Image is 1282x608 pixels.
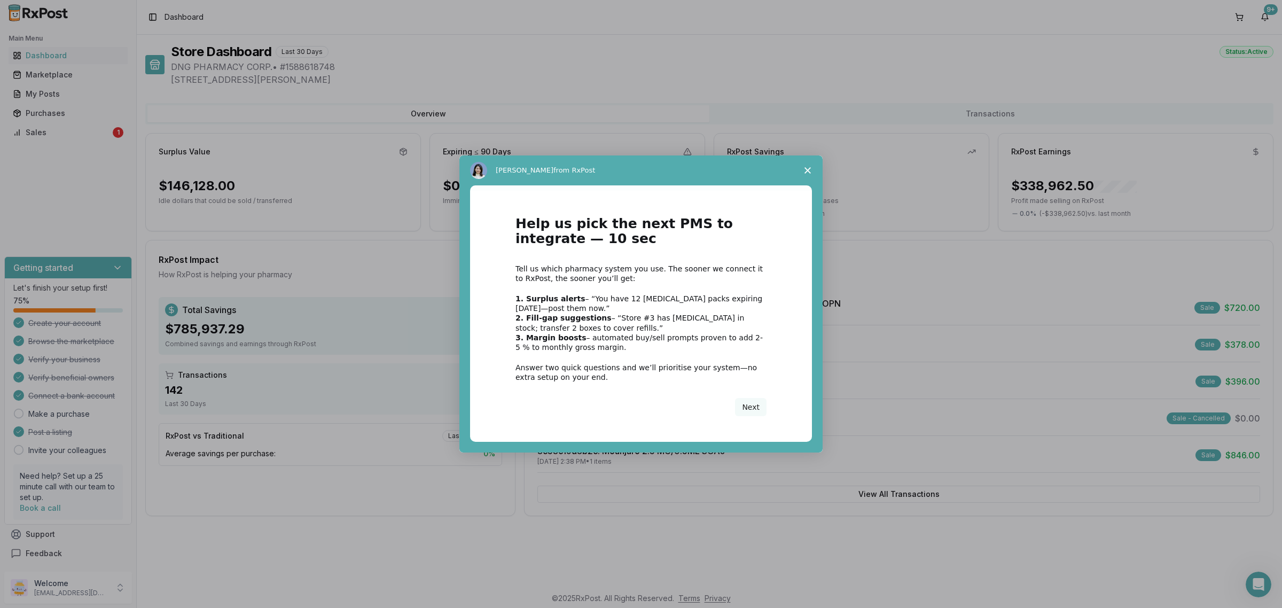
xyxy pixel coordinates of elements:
div: Tell us which pharmacy system you use. The sooner we connect it to RxPost, the sooner you’ll get: [515,264,767,283]
b: 3. Margin boosts [515,333,587,342]
b: 1. Surplus alerts [515,294,585,303]
img: Profile image for Alice [470,162,487,179]
button: Next [735,398,767,416]
b: 2. Fill-gap suggestions [515,314,612,322]
div: – “You have 12 [MEDICAL_DATA] packs expiring [DATE]—post them now.” [515,294,767,313]
div: Answer two quick questions and we’ll prioritise your system—no extra setup on your end. [515,363,767,382]
div: – “Store #3 has [MEDICAL_DATA] in stock; transfer 2 boxes to cover refills.” [515,313,767,332]
h1: Help us pick the next PMS to integrate — 10 sec [515,216,767,253]
span: from RxPost [553,166,595,174]
span: [PERSON_NAME] [496,166,553,174]
div: – automated buy/sell prompts proven to add 2-5 % to monthly gross margin. [515,333,767,352]
span: Close survey [793,155,823,185]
